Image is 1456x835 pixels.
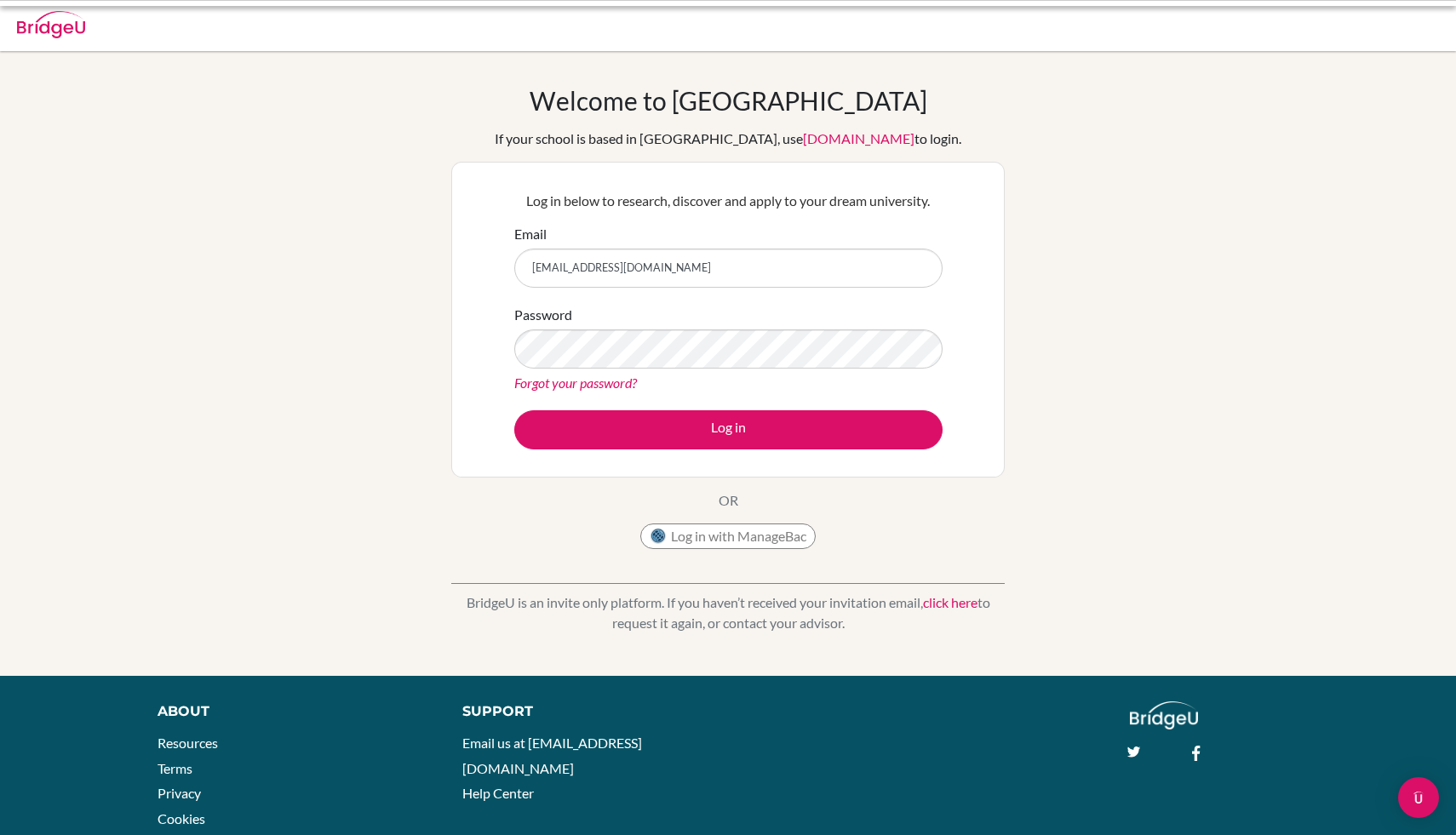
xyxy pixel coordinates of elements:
[803,130,914,146] a: [DOMAIN_NAME]
[514,305,572,325] label: Password
[158,760,192,776] a: Terms
[158,785,201,801] a: Privacy
[514,375,637,391] a: Forgot your password?
[462,785,534,801] a: Help Center
[495,129,961,149] div: If your school is based in [GEOGRAPHIC_DATA], use to login.
[17,11,85,38] img: Bridge-U
[640,523,816,549] button: Log in with ManageBac
[514,224,547,244] label: Email
[530,85,927,116] h1: Welcome to [GEOGRAPHIC_DATA]
[462,701,709,722] div: Support
[451,592,1005,633] p: BridgeU is an invite only platform. If you haven’t received your invitation email, to request it ...
[719,490,738,511] p: OR
[462,735,642,776] a: Email us at [EMAIL_ADDRESS][DOMAIN_NAME]
[158,735,218,751] a: Resources
[1130,701,1199,729] img: logo_white@2x-f4f0deed5e89b7ecb1c2cc34c3e3d731f90f0f143d5ea2071677605dd97b5244.png
[158,810,205,826] a: Cookies
[1398,777,1439,818] div: Open Intercom Messenger
[514,410,943,449] button: Log in
[514,191,943,211] p: Log in below to research, discover and apply to your dream university.
[158,701,424,722] div: About
[923,594,977,610] a: click here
